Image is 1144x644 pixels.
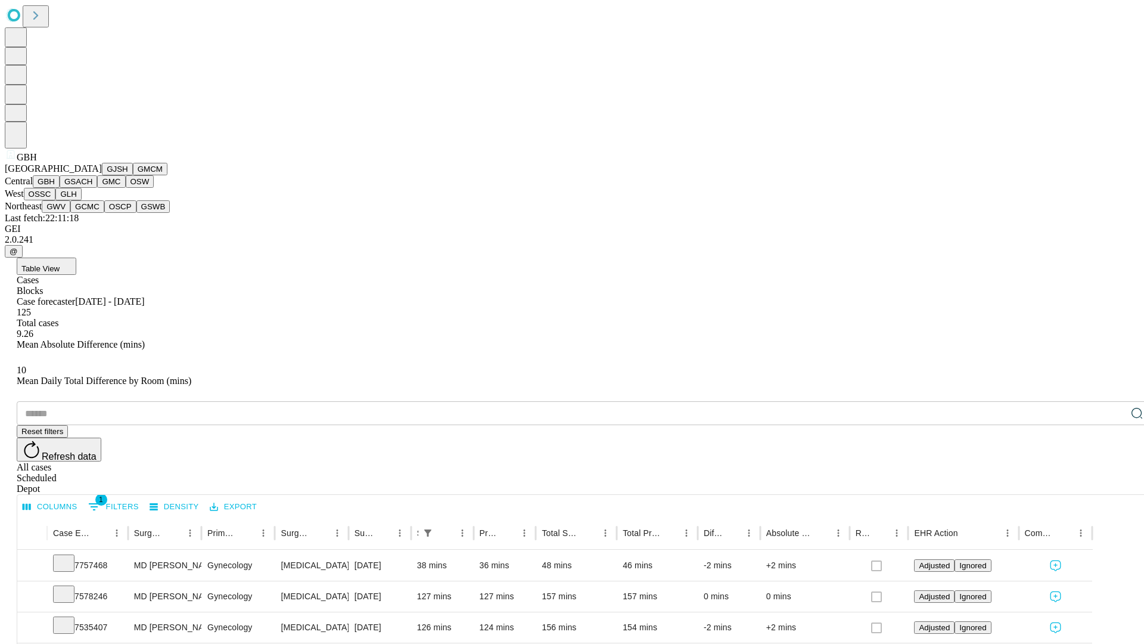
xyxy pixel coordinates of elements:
[914,559,955,572] button: Adjusted
[70,200,104,213] button: GCMC
[97,175,125,188] button: GMC
[126,175,154,188] button: OSW
[17,365,26,375] span: 10
[480,581,530,612] div: 127 mins
[355,612,405,643] div: [DATE]
[417,612,468,643] div: 126 mins
[134,581,195,612] div: MD [PERSON_NAME] [PERSON_NAME]
[33,175,60,188] button: GBH
[55,188,81,200] button: GLH
[919,623,950,632] span: Adjusted
[207,528,237,538] div: Primary Service
[5,188,24,199] span: West
[542,612,611,643] div: 156 mins
[17,152,37,162] span: GBH
[42,200,70,213] button: GWV
[919,561,950,570] span: Adjusted
[21,427,63,436] span: Reset filters
[182,525,198,541] button: Menu
[955,590,991,603] button: Ignored
[23,556,41,577] button: Expand
[134,528,164,538] div: Surgeon Name
[766,581,844,612] div: 0 mins
[17,438,101,462] button: Refresh data
[165,525,182,541] button: Sort
[454,525,471,541] button: Menu
[17,258,76,275] button: Table View
[955,559,991,572] button: Ignored
[959,623,986,632] span: Ignored
[813,525,830,541] button: Sort
[207,498,260,516] button: Export
[17,296,75,306] span: Case forecaster
[53,528,91,538] div: Case Epic Id
[580,525,597,541] button: Sort
[134,550,195,581] div: MD [PERSON_NAME] [PERSON_NAME]
[281,581,342,612] div: [MEDICAL_DATA] [MEDICAL_DATA] REMOVAL TUBES AND/OR OVARIES FOR UTERUS 250GM OR LESS
[5,213,79,223] span: Last fetch: 22:11:18
[704,581,754,612] div: 0 mins
[959,561,986,570] span: Ignored
[888,525,905,541] button: Menu
[417,581,468,612] div: 127 mins
[914,528,958,538] div: EHR Action
[437,525,454,541] button: Sort
[391,525,408,541] button: Menu
[17,425,68,438] button: Reset filters
[136,200,170,213] button: GSWB
[85,497,142,516] button: Show filters
[480,550,530,581] div: 36 mins
[623,612,692,643] div: 154 mins
[623,550,692,581] div: 46 mins
[914,590,955,603] button: Adjusted
[955,621,991,634] button: Ignored
[329,525,346,541] button: Menu
[207,612,269,643] div: Gynecology
[542,528,579,538] div: Total Scheduled Duration
[134,612,195,643] div: MD [PERSON_NAME] [PERSON_NAME]
[207,581,269,612] div: Gynecology
[238,525,255,541] button: Sort
[919,592,950,601] span: Adjusted
[10,247,18,256] span: @
[1072,525,1089,541] button: Menu
[355,550,405,581] div: [DATE]
[417,550,468,581] div: 38 mins
[108,525,125,541] button: Menu
[53,550,122,581] div: 7757468
[872,525,888,541] button: Sort
[5,245,23,258] button: @
[678,525,695,541] button: Menu
[766,612,844,643] div: +2 mins
[23,618,41,639] button: Expand
[20,498,80,516] button: Select columns
[95,494,107,506] span: 1
[312,525,329,541] button: Sort
[704,612,754,643] div: -2 mins
[102,163,133,175] button: GJSH
[597,525,614,541] button: Menu
[53,612,122,643] div: 7535407
[516,525,533,541] button: Menu
[104,200,136,213] button: OSCP
[704,550,754,581] div: -2 mins
[281,550,342,581] div: [MEDICAL_DATA] WITH [MEDICAL_DATA] AND/OR [MEDICAL_DATA] WITH OR WITHOUT D&C
[24,188,56,200] button: OSSC
[75,296,144,306] span: [DATE] - [DATE]
[959,525,976,541] button: Sort
[5,224,1139,234] div: GEI
[23,587,41,608] button: Expand
[355,528,374,538] div: Surgery Date
[5,163,102,174] span: [GEOGRAPHIC_DATA]
[480,528,499,538] div: Predicted In Room Duration
[21,264,60,273] span: Table View
[53,581,122,612] div: 7578246
[17,329,33,339] span: 9.26
[1056,525,1072,541] button: Sort
[914,621,955,634] button: Adjusted
[5,176,33,186] span: Central
[856,528,871,538] div: Resolved in EHR
[419,525,436,541] div: 1 active filter
[42,451,97,462] span: Refresh data
[741,525,757,541] button: Menu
